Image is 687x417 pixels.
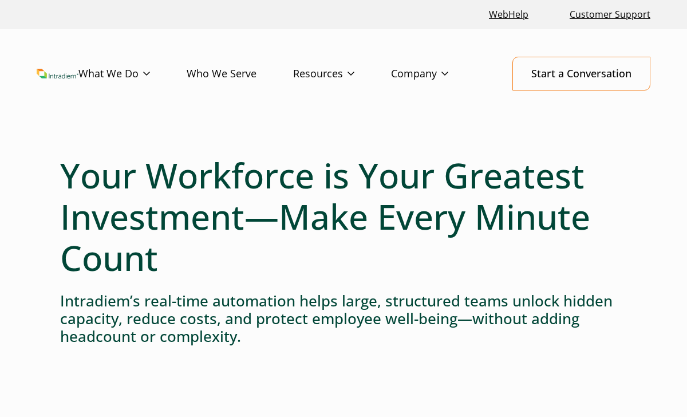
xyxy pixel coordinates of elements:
a: Company [391,57,485,91]
a: What We Do [78,57,187,91]
h1: Your Workforce is Your Greatest Investment—Make Every Minute Count [60,155,627,278]
img: Intradiem [37,69,78,79]
a: Start a Conversation [512,57,650,91]
a: Link opens in a new window [484,2,533,27]
h4: Intradiem’s real-time automation helps large, structured teams unlock hidden capacity, reduce cos... [60,292,627,346]
a: Customer Support [565,2,655,27]
a: Link to homepage of Intradiem [37,69,78,79]
a: Who We Serve [187,57,293,91]
a: Resources [293,57,391,91]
